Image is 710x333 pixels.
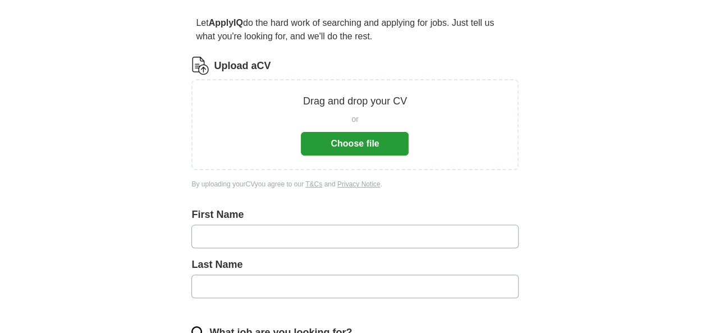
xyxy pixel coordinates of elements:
p: Drag and drop your CV [303,94,407,109]
button: Choose file [301,132,409,156]
a: T&Cs [305,180,322,188]
span: or [351,113,358,125]
img: CV Icon [191,57,209,75]
p: Let do the hard work of searching and applying for jobs. Just tell us what you're looking for, an... [191,12,518,48]
div: By uploading your CV you agree to our and . [191,179,518,189]
strong: ApplyIQ [209,18,243,28]
a: Privacy Notice [337,180,381,188]
label: Upload a CV [214,58,271,74]
label: First Name [191,207,518,222]
label: Last Name [191,257,518,272]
